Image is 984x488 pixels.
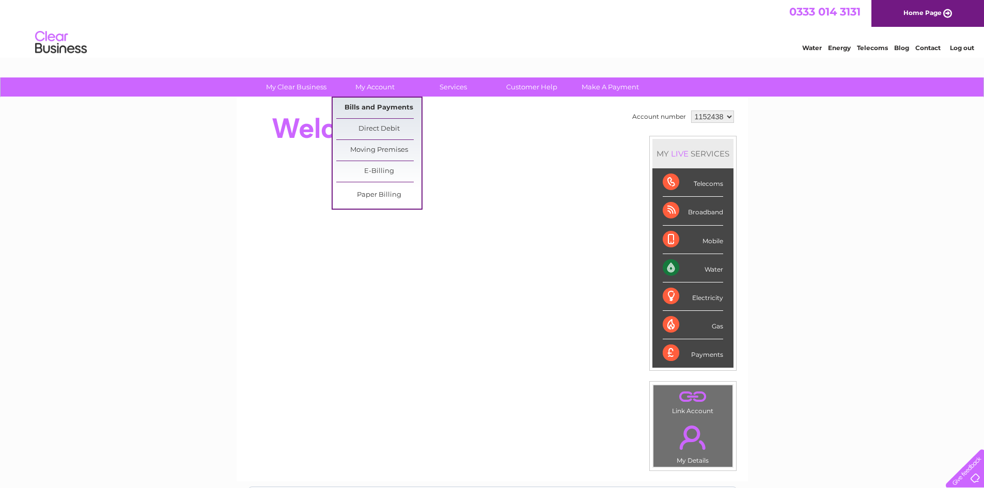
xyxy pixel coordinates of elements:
[663,311,723,339] div: Gas
[35,27,87,58] img: logo.png
[828,44,851,52] a: Energy
[950,44,974,52] a: Log out
[336,185,421,206] a: Paper Billing
[857,44,888,52] a: Telecoms
[663,226,723,254] div: Mobile
[789,5,861,18] a: 0333 014 3131
[652,139,733,168] div: MY SERVICES
[663,339,723,367] div: Payments
[254,77,339,97] a: My Clear Business
[336,140,421,161] a: Moving Premises
[663,168,723,197] div: Telecoms
[568,77,653,97] a: Make A Payment
[663,197,723,225] div: Broadband
[411,77,496,97] a: Services
[669,149,691,159] div: LIVE
[663,254,723,282] div: Water
[894,44,909,52] a: Blog
[332,77,417,97] a: My Account
[653,417,733,467] td: My Details
[630,108,689,125] td: Account number
[802,44,822,52] a: Water
[248,6,737,50] div: Clear Business is a trading name of Verastar Limited (registered in [GEOGRAPHIC_DATA] No. 3667643...
[336,161,421,182] a: E-Billing
[489,77,574,97] a: Customer Help
[656,419,730,455] a: .
[336,119,421,139] a: Direct Debit
[653,385,733,417] td: Link Account
[663,282,723,311] div: Electricity
[915,44,941,52] a: Contact
[656,388,730,406] a: .
[336,98,421,118] a: Bills and Payments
